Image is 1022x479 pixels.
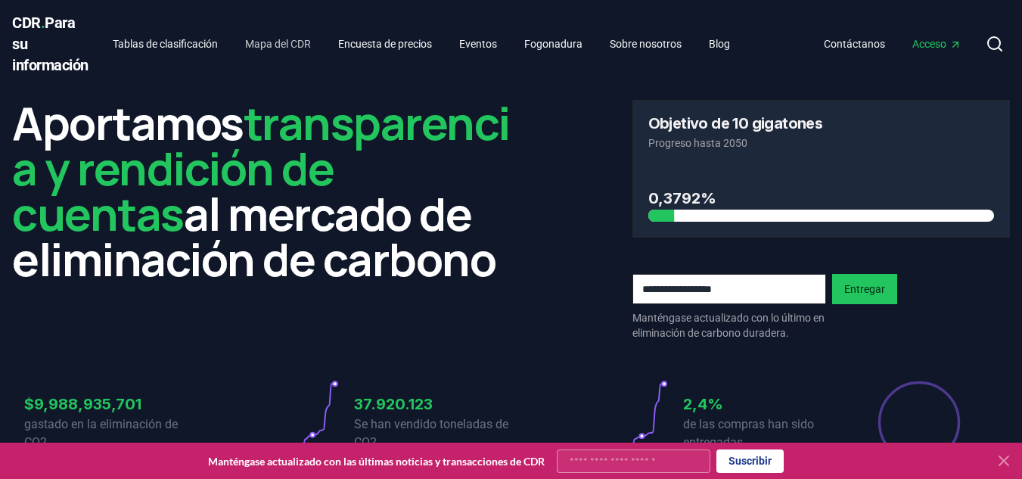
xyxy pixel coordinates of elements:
[24,395,141,413] font: $9,988,935,701
[900,30,974,58] a: Acceso
[598,30,694,58] a: Sobre nosotros
[41,14,45,32] font: .
[12,12,89,76] a: CDR.Para su información
[12,14,41,32] font: CDR
[824,38,885,50] font: Contáctanos
[610,38,682,50] font: Sobre nosotros
[338,38,432,50] font: Encuesta de precios
[12,14,89,74] font: Para su información
[697,30,742,58] a: Blog
[683,395,723,413] font: 2,4%
[233,30,323,58] a: Mapa del CDR
[101,30,230,58] a: Tablas de clasificación
[113,38,218,50] font: Tablas de clasificación
[812,30,974,58] nav: Principal
[648,137,747,149] font: Progreso hasta 2050
[709,38,730,50] font: Blog
[245,38,311,50] font: Mapa del CDR
[877,380,961,465] div: Porcentaje de ventas entregadas
[447,30,509,58] a: Eventos
[354,395,433,413] font: 37.920.123
[812,30,897,58] a: Contáctanos
[632,312,825,339] font: Manténgase actualizado con lo último en eliminación de carbono duradera.
[844,283,885,295] font: Entregar
[12,182,495,290] font: al mercado de eliminación de carbono
[12,92,510,244] font: transparencia y rendición de cuentas
[24,417,178,449] font: gastado en la eliminación de CO2
[459,38,497,50] font: Eventos
[912,38,946,50] font: Acceso
[101,30,742,58] nav: Principal
[683,417,814,449] font: de las compras han sido entregadas
[832,274,897,304] button: Entregar
[12,92,244,154] font: Aportamos
[512,30,595,58] a: Fogonadura
[648,189,716,207] font: 0,3792%
[524,38,582,50] font: Fogonadura
[326,30,444,58] a: Encuesta de precios
[354,417,508,449] font: Se han vendido toneladas de CO2
[648,114,823,132] font: Objetivo de 10 gigatones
